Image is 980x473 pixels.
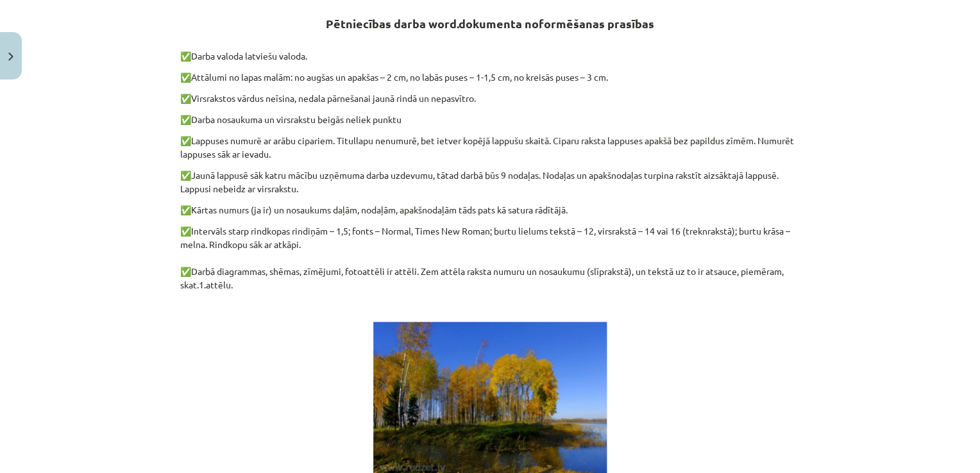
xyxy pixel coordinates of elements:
p: ✅ Intervāls starp rindkopas rindiņām – 1,5; fonts – Normal, Times New Roman; burtu lielums tekstā... [180,224,800,292]
p: ✅ Darba valoda latviešu valoda. [180,49,800,63]
img: icon-close-lesson-0947bae3869378f0d4975bcd49f059093ad1ed9edebbc8119c70593378902aed.svg [8,53,13,61]
p: ✅ Kārtas numurs (ja ir) un nosaukums daļām, nodaļām, apakšnodaļām tāds pats kā satura rādītājā. [180,203,800,217]
p: ✅ Jaunā lappusē sāk katru mācību uzņēmuma darba uzdevumu, tātad darbā būs 9 nodaļas. Nodaļas un a... [180,169,800,195]
p: ✅ Darba nosaukuma un virsrakstu beigās neliek punktu [180,113,800,126]
p: ✅ Lappuses numurē ar arābu cipariem. Titullapu nenumurē, bet ietver kopējā lappušu skaitā. Ciparu... [180,134,800,161]
strong: Pētniecības darba word.dokumenta noformēšanas prasības [326,16,654,31]
p: ✅ Attālumi no lapas malām: no augšas un apakšas – 2 cm, no labās puses – 1-1,5 cm, no kreisās pus... [180,71,800,84]
p: ✅ Virsrakstos vārdus neīsina, nedala pārnešanai jaunā rindā un nepasvītro. [180,92,800,105]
